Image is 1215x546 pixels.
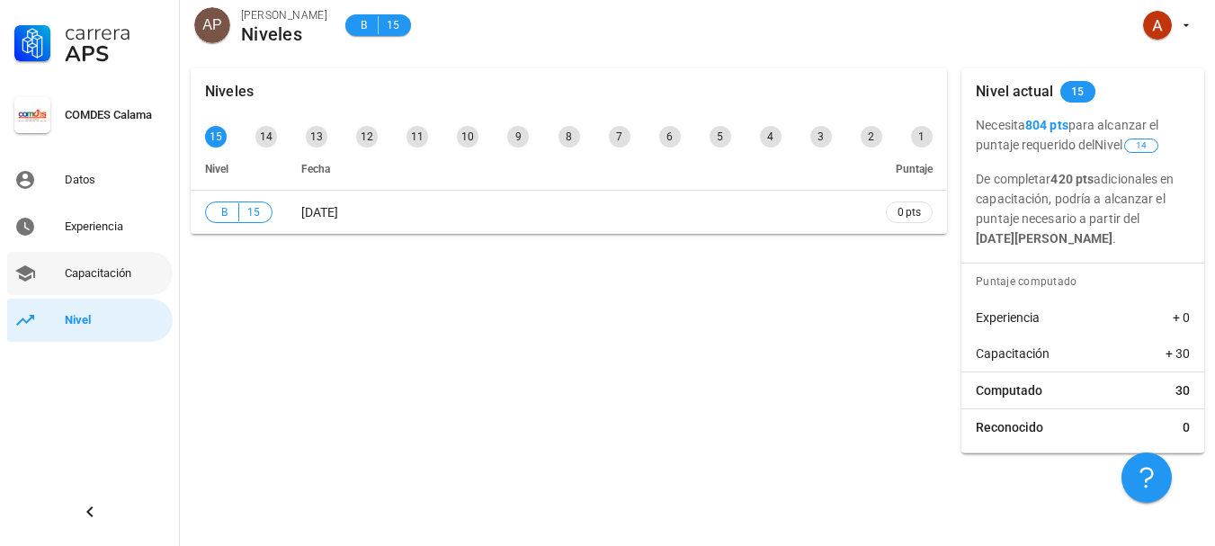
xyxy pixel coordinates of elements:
[65,173,165,187] div: Datos
[976,381,1042,399] span: Computado
[1025,118,1068,132] b: 804 pts
[760,126,782,148] div: 4
[65,43,165,65] div: APS
[65,219,165,234] div: Experiencia
[241,24,327,44] div: Niveles
[241,6,327,24] div: [PERSON_NAME]
[871,148,947,191] th: Puntaje
[301,205,338,219] span: [DATE]
[1071,81,1085,103] span: 15
[287,148,871,191] th: Fecha
[1173,309,1190,327] span: + 0
[7,158,173,201] a: Datos
[976,169,1190,248] p: De completar adicionales en capacitación, podría a alcanzar el puntaje necesario a partir del .
[507,126,529,148] div: 9
[7,252,173,295] a: Capacitación
[255,126,277,148] div: 14
[202,7,221,43] span: AP
[65,313,165,327] div: Nivel
[976,115,1190,155] p: Necesita para alcanzar el puntaje requerido del
[976,309,1040,327] span: Experiencia
[356,16,371,34] span: B
[609,126,630,148] div: 7
[356,126,378,148] div: 12
[976,345,1050,363] span: Capacitación
[1094,138,1160,152] span: Nivel
[301,163,330,175] span: Fecha
[810,126,832,148] div: 3
[710,126,731,148] div: 5
[205,126,227,148] div: 15
[976,418,1043,436] span: Reconocido
[406,126,428,148] div: 11
[217,203,231,221] span: B
[65,22,165,43] div: Carrera
[898,203,921,221] span: 0 pts
[1166,345,1190,363] span: + 30
[7,205,173,248] a: Experiencia
[558,126,580,148] div: 8
[1136,139,1147,152] span: 14
[976,231,1112,246] b: [DATE][PERSON_NAME]
[386,16,400,34] span: 15
[191,148,287,191] th: Nivel
[1143,11,1172,40] div: avatar
[861,126,882,148] div: 2
[205,68,254,115] div: Niveles
[969,264,1204,300] div: Puntaje computado
[1183,418,1190,436] span: 0
[65,108,165,122] div: COMDES Calama
[306,126,327,148] div: 13
[457,126,478,148] div: 10
[1175,381,1190,399] span: 30
[896,163,933,175] span: Puntaje
[65,266,165,281] div: Capacitación
[205,163,228,175] span: Nivel
[659,126,681,148] div: 6
[911,126,933,148] div: 1
[1050,172,1094,186] b: 420 pts
[7,299,173,342] a: Nivel
[246,203,261,221] span: 15
[976,68,1053,115] div: Nivel actual
[194,7,230,43] div: avatar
